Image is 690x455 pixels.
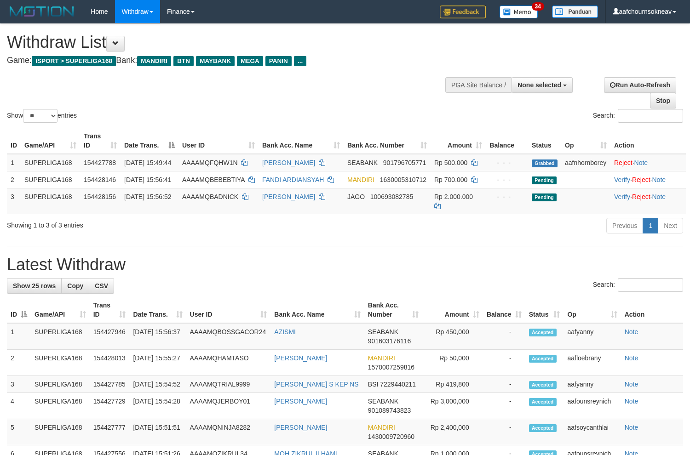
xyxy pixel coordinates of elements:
a: [PERSON_NAME] S KEP NS [274,381,358,388]
td: [DATE] 15:54:52 [129,376,186,393]
td: - [483,323,525,350]
span: Accepted [529,355,557,363]
h1: Withdraw List [7,33,451,51]
span: Grabbed [532,159,558,167]
a: Run Auto-Refresh [604,77,676,93]
a: Verify [614,176,630,183]
a: Show 25 rows [7,278,62,294]
th: ID: activate to sort column descending [7,297,31,323]
img: Feedback.jpg [440,6,486,18]
th: Action [621,297,683,323]
th: Action [610,128,686,154]
th: Trans ID: activate to sort column ascending [90,297,130,323]
td: AAAAMQBOSSGACOR24 [186,323,271,350]
h4: Game: Bank: [7,56,451,65]
a: Note [652,176,666,183]
span: 154428156 [84,193,116,200]
td: 154427785 [90,376,130,393]
td: 2 [7,171,21,188]
span: Rp 700.000 [434,176,467,183]
a: Verify [614,193,630,200]
button: None selected [512,77,573,93]
td: AAAAMQHAMTASO [186,350,271,376]
span: Rp 2.000.000 [434,193,473,200]
a: [PERSON_NAME] [262,159,315,166]
td: aafounsreynich [563,393,621,419]
td: · · [610,188,686,214]
td: SUPERLIGA168 [31,393,90,419]
span: MANDIRI [137,56,171,66]
td: - [483,393,525,419]
a: Next [658,218,683,233]
span: 154428146 [84,176,116,183]
span: MAYBANK [196,56,235,66]
span: ... [294,56,306,66]
span: MANDIRI [368,424,395,431]
td: 154427946 [90,323,130,350]
td: aafloebrany [563,350,621,376]
td: SUPERLIGA168 [31,376,90,393]
select: Showentries [23,109,57,123]
td: [DATE] 15:55:27 [129,350,186,376]
th: Date Trans.: activate to sort column descending [121,128,178,154]
span: PANIN [265,56,292,66]
a: CSV [89,278,114,294]
div: - - - [489,175,524,184]
td: Rp 419,800 [422,376,483,393]
td: Rp 3,000,000 [422,393,483,419]
input: Search: [618,278,683,292]
span: SEABANK [347,159,378,166]
a: Note [634,159,648,166]
td: 154428013 [90,350,130,376]
th: Bank Acc. Name: activate to sort column ascending [259,128,344,154]
th: Status: activate to sort column ascending [525,297,564,323]
span: Accepted [529,329,557,336]
td: 4 [7,393,31,419]
td: aafsoycanthlai [563,419,621,445]
td: SUPERLIGA168 [31,350,90,376]
td: AAAAMQTRIAL9999 [186,376,271,393]
span: Copy 100693082785 to clipboard [370,193,413,200]
span: Show 25 rows [13,282,56,290]
div: Showing 1 to 3 of 3 entries [7,217,281,230]
td: aafyanny [563,376,621,393]
td: aafyanny [563,323,621,350]
td: 1 [7,154,21,171]
span: Pending [532,193,557,201]
th: Date Trans.: activate to sort column ascending [129,297,186,323]
td: SUPERLIGA168 [21,171,80,188]
a: Reject [632,193,650,200]
td: 3 [7,376,31,393]
td: Rp 450,000 [422,323,483,350]
td: Rp 2,400,000 [422,419,483,445]
th: Trans ID: activate to sort column ascending [80,128,121,154]
td: AAAAMQNINJA8282 [186,419,271,445]
td: Rp 50,000 [422,350,483,376]
span: 154427788 [84,159,116,166]
th: Bank Acc. Number: activate to sort column ascending [344,128,431,154]
label: Search: [593,278,683,292]
span: Copy 901603176116 to clipboard [368,337,411,345]
img: Button%20Memo.svg [500,6,538,18]
a: [PERSON_NAME] [262,193,315,200]
span: ISPORT > SUPERLIGA168 [32,56,116,66]
span: SEABANK [368,398,398,405]
td: · [610,154,686,171]
a: Reject [632,176,650,183]
td: · · [610,171,686,188]
input: Search: [618,109,683,123]
span: MANDIRI [368,354,395,362]
td: - [483,419,525,445]
span: [DATE] 15:56:52 [124,193,171,200]
a: FANDI ARDIANSYAH [262,176,324,183]
span: Copy 901796705771 to clipboard [383,159,426,166]
td: 2 [7,350,31,376]
span: [DATE] 15:49:44 [124,159,171,166]
a: [PERSON_NAME] [274,424,327,431]
span: Copy 7229440211 to clipboard [380,381,416,388]
a: 1 [643,218,658,233]
td: 154427777 [90,419,130,445]
span: [DATE] 15:56:41 [124,176,171,183]
a: [PERSON_NAME] [274,354,327,362]
a: Reject [614,159,632,166]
